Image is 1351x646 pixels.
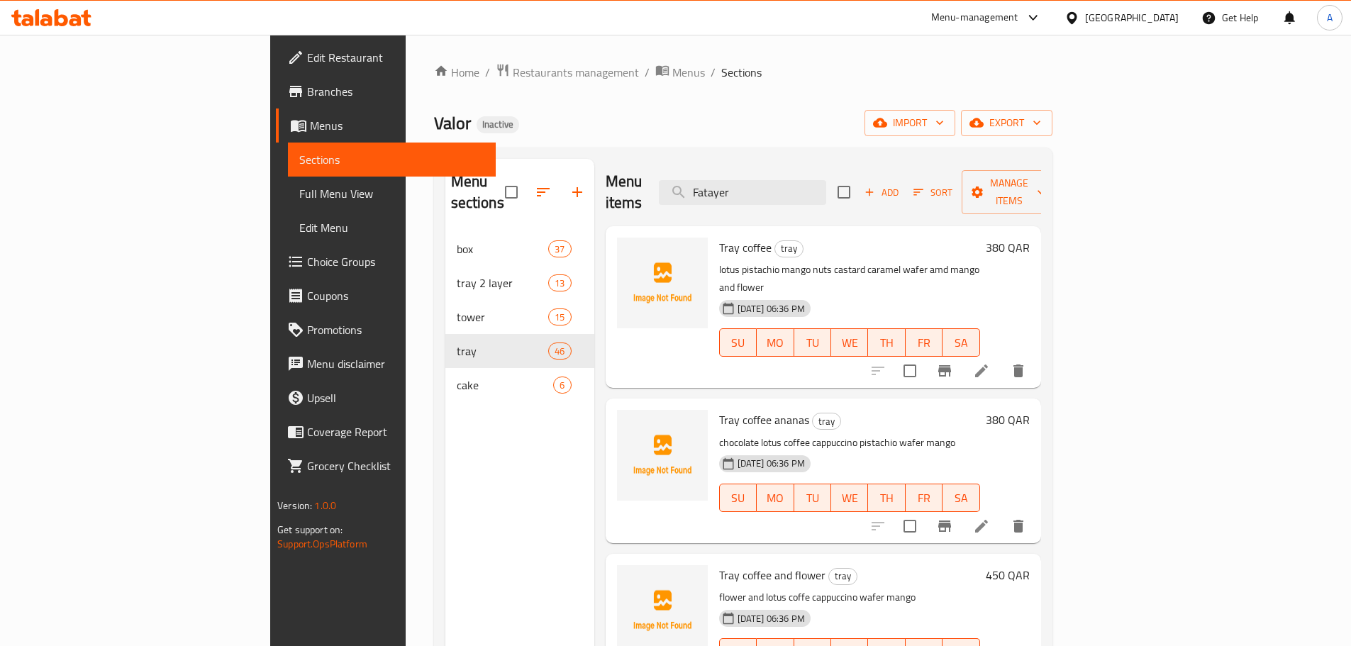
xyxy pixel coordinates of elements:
span: Inactive [477,118,519,130]
a: Menu disclaimer [276,347,496,381]
span: Menus [672,64,705,81]
a: Grocery Checklist [276,449,496,483]
span: export [972,114,1041,132]
span: tower [457,308,549,325]
div: items [548,308,571,325]
a: Promotions [276,313,496,347]
span: Grocery Checklist [307,457,484,474]
button: Add section [560,175,594,209]
button: SU [719,328,757,357]
span: FR [911,488,937,508]
div: items [548,240,571,257]
span: Sort items [904,182,962,204]
h6: 380 QAR [986,238,1030,257]
span: 15 [549,311,570,324]
p: flower and lotus coffe cappuccino wafer mango [719,589,980,606]
span: Sort sections [526,175,560,209]
span: Edit Restaurant [307,49,484,66]
span: WE [837,488,862,508]
nav: Menu sections [445,226,594,408]
a: Edit Restaurant [276,40,496,74]
p: lotus pistachio mango nuts castard caramel wafer amd mango and flower [719,261,980,296]
span: 1.0.0 [314,496,336,515]
span: MO [762,488,788,508]
input: search [659,180,826,205]
span: A [1327,10,1333,26]
button: TH [868,328,905,357]
span: Full Menu View [299,185,484,202]
a: Edit menu item [973,362,990,379]
span: SA [948,488,974,508]
span: MO [762,333,788,353]
span: Branches [307,83,484,100]
li: / [711,64,716,81]
span: Restaurants management [513,64,639,81]
span: TH [874,488,899,508]
a: Full Menu View [288,177,496,211]
span: tray [829,568,857,584]
button: TU [794,484,831,512]
span: Get support on: [277,520,343,539]
span: Sort [913,184,952,201]
a: Coupons [276,279,496,313]
li: / [645,64,650,81]
div: box37 [445,232,594,266]
span: Tray coffee [719,237,772,258]
a: Edit Menu [288,211,496,245]
a: Edit menu item [973,518,990,535]
span: Edit Menu [299,219,484,236]
a: Upsell [276,381,496,415]
span: Menus [310,117,484,134]
a: Support.OpsPlatform [277,535,367,553]
span: Sections [299,151,484,168]
span: Select to update [895,356,925,386]
button: Sort [910,182,956,204]
div: cake6 [445,368,594,402]
span: tray [457,343,549,360]
div: Inactive [477,116,519,133]
div: tower15 [445,300,594,334]
span: SU [725,488,751,508]
p: chocolate lotus coffee cappuccino pistachio wafer mango [719,434,980,452]
span: Coupons [307,287,484,304]
button: export [961,110,1052,136]
button: Branch-specific-item [928,509,962,543]
button: MO [757,484,794,512]
img: Tray coffee ananas [617,410,708,501]
div: tray [812,413,841,430]
button: MO [757,328,794,357]
div: items [548,274,571,291]
button: SU [719,484,757,512]
span: Manage items [973,174,1045,210]
div: tray46 [445,334,594,368]
div: Menu-management [931,9,1018,26]
a: Coverage Report [276,415,496,449]
span: Promotions [307,321,484,338]
span: cake [457,377,554,394]
span: box [457,240,549,257]
div: tray [828,568,857,585]
span: 46 [549,345,570,358]
div: [GEOGRAPHIC_DATA] [1085,10,1179,26]
button: delete [1001,354,1035,388]
span: Tray coffee and flower [719,564,825,586]
a: Choice Groups [276,245,496,279]
button: WE [831,484,868,512]
a: Sections [288,143,496,177]
button: TU [794,328,831,357]
span: 13 [549,277,570,290]
a: Branches [276,74,496,108]
span: [DATE] 06:36 PM [732,457,811,470]
button: WE [831,328,868,357]
span: Select all sections [496,177,526,207]
a: Restaurants management [496,63,639,82]
span: Upsell [307,389,484,406]
span: Coverage Report [307,423,484,440]
div: items [548,343,571,360]
a: Menus [655,63,705,82]
button: TH [868,484,905,512]
span: TU [800,488,825,508]
span: TH [874,333,899,353]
